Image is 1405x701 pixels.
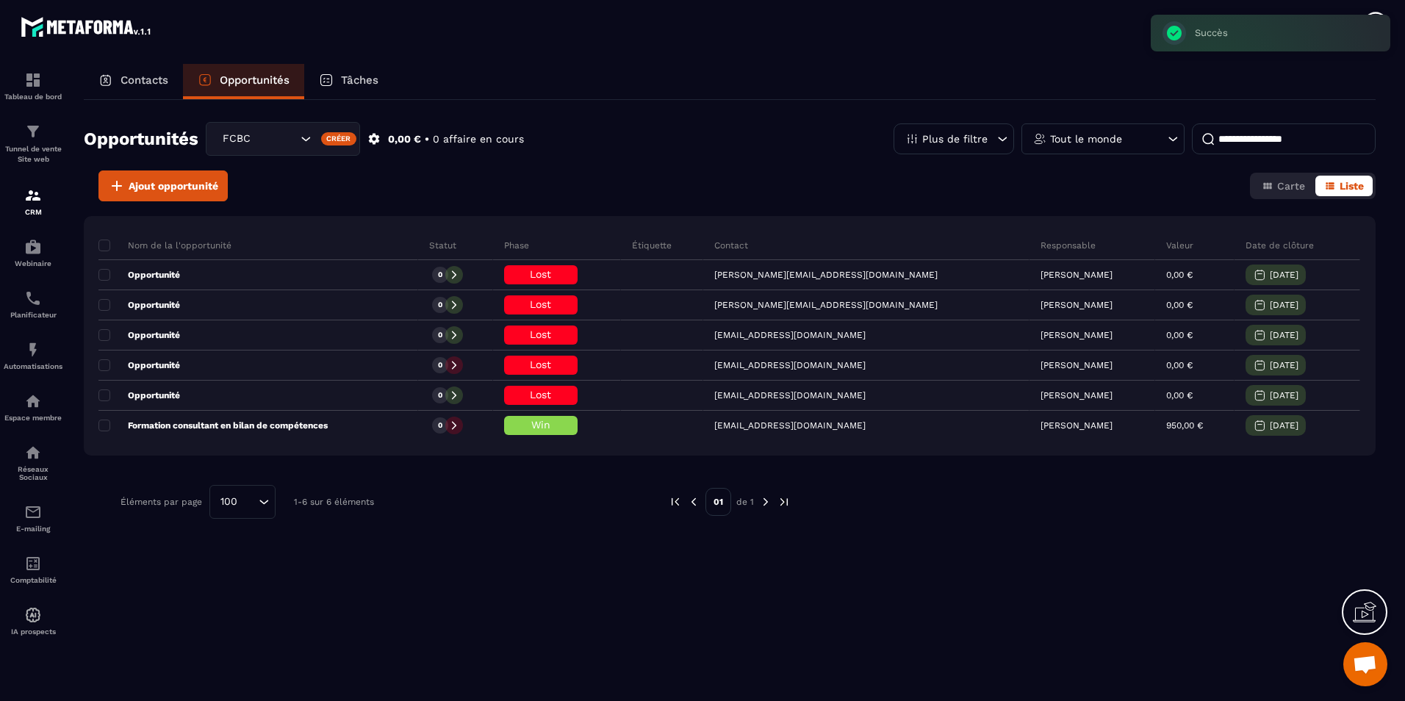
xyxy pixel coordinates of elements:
button: Carte [1253,176,1314,196]
p: Tâches [341,73,378,87]
img: scheduler [24,290,42,307]
img: logo [21,13,153,40]
p: [PERSON_NAME] [1041,270,1113,280]
p: Espace membre [4,414,62,422]
p: 0,00 € [388,132,421,146]
a: formationformationTunnel de vente Site web [4,112,62,176]
p: Nom de la l'opportunité [98,240,231,251]
a: automationsautomationsEspace membre [4,381,62,433]
p: 0,00 € [1166,360,1193,370]
img: prev [687,495,700,508]
span: 100 [215,494,242,510]
p: Responsable [1041,240,1096,251]
span: FCBC [219,131,270,147]
a: emailemailE-mailing [4,492,62,544]
p: Opportunité [98,389,180,401]
p: 0,00 € [1166,300,1193,310]
p: Contact [714,240,748,251]
p: [DATE] [1270,300,1298,310]
img: formation [24,187,42,204]
p: [DATE] [1270,270,1298,280]
p: [PERSON_NAME] [1041,420,1113,431]
p: 0,00 € [1166,330,1193,340]
p: Éléments par page [121,497,202,507]
p: Date de clôture [1246,240,1314,251]
p: [PERSON_NAME] [1041,300,1113,310]
p: Valeur [1166,240,1193,251]
img: automations [24,392,42,410]
p: E-mailing [4,525,62,533]
p: • [425,132,429,146]
p: 0 affaire en cours [433,132,524,146]
p: 01 [705,488,731,516]
img: formation [24,71,42,89]
p: de 1 [736,496,754,508]
img: automations [24,606,42,624]
p: Tout le monde [1050,134,1122,144]
img: next [777,495,791,508]
h2: Opportunités [84,124,198,154]
img: automations [24,238,42,256]
button: Liste [1315,176,1373,196]
p: 0 [438,330,442,340]
p: Opportunité [98,359,180,371]
input: Search for option [270,131,297,147]
img: prev [669,495,682,508]
p: 0 [438,360,442,370]
span: Carte [1277,180,1305,192]
p: Opportunités [220,73,290,87]
p: Opportunité [98,299,180,311]
p: Contacts [121,73,168,87]
a: formationformationCRM [4,176,62,227]
a: social-networksocial-networkRéseaux Sociaux [4,433,62,492]
a: automationsautomationsWebinaire [4,227,62,278]
p: Réseaux Sociaux [4,465,62,481]
p: 1-6 sur 6 éléments [294,497,374,507]
p: Webinaire [4,259,62,267]
p: Tableau de bord [4,93,62,101]
input: Search for option [242,494,255,510]
span: Liste [1340,180,1364,192]
p: Plus de filtre [922,134,988,144]
p: [DATE] [1270,390,1298,400]
a: schedulerschedulerPlanificateur [4,278,62,330]
p: 0,00 € [1166,270,1193,280]
span: Lost [530,298,551,310]
p: 0 [438,300,442,310]
p: [DATE] [1270,360,1298,370]
div: Search for option [206,122,360,156]
span: Lost [530,328,551,340]
span: Win [531,419,550,431]
div: Search for option [209,485,276,519]
button: Ajout opportunité [98,170,228,201]
span: Lost [530,359,551,370]
p: 0 [438,270,442,280]
p: CRM [4,208,62,216]
img: social-network [24,444,42,461]
a: automationsautomationsAutomatisations [4,330,62,381]
p: 0,00 € [1166,390,1193,400]
a: accountantaccountantComptabilité [4,544,62,595]
span: Lost [530,389,551,400]
p: 950,00 € [1166,420,1203,431]
a: Opportunités [183,64,304,99]
p: 0 [438,420,442,431]
a: Ouvrir le chat [1343,642,1387,686]
span: Ajout opportunité [129,179,218,193]
p: Automatisations [4,362,62,370]
p: Phase [504,240,529,251]
p: [PERSON_NAME] [1041,390,1113,400]
p: Opportunité [98,269,180,281]
a: formationformationTableau de bord [4,60,62,112]
p: [DATE] [1270,420,1298,431]
p: Comptabilité [4,576,62,584]
p: Formation consultant en bilan de compétences [98,420,328,431]
img: accountant [24,555,42,572]
div: Créer [321,132,357,145]
p: Planificateur [4,311,62,319]
p: [DATE] [1270,330,1298,340]
p: Tunnel de vente Site web [4,144,62,165]
p: Opportunité [98,329,180,341]
p: Statut [429,240,456,251]
img: automations [24,341,42,359]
